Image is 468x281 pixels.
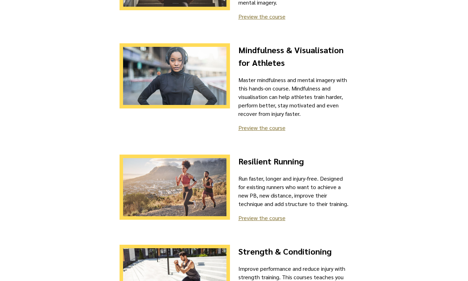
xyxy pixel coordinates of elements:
[238,174,349,208] p: Run faster, longer and injury-free. Designed for existing runners who want to achieve a new PB, n...
[120,155,230,220] img: Resilient Running course
[238,76,349,118] p: Master mindfulness and mental imagery with this hands-on course. Mindfulness and visualisation ca...
[238,214,286,221] a: Preview the course
[120,43,230,108] img: Mindfulness & Visualisation for Athletes course
[238,155,349,167] h2: Resilient Running
[238,124,286,131] a: Preview the course
[238,43,349,69] h2: Mindfulness & Visualisation for Athletes
[238,245,349,257] h2: Strength & Conditioning
[238,13,286,20] a: Preview the course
